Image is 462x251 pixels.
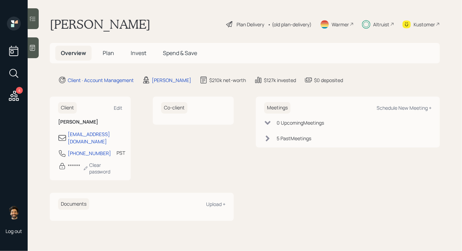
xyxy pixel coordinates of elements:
[237,21,264,28] div: Plan Delivery
[377,105,432,111] div: Schedule New Meeting +
[332,21,349,28] div: Warmer
[61,49,86,57] span: Overview
[16,87,23,94] div: 4
[58,119,122,125] h6: [PERSON_NAME]
[206,201,225,207] div: Upload +
[152,77,191,84] div: [PERSON_NAME]
[68,77,134,84] div: Client · Account Management
[161,102,187,114] h6: Co-client
[103,49,114,57] span: Plan
[50,17,150,32] h1: [PERSON_NAME]
[373,21,389,28] div: Altruist
[68,150,111,157] div: [PHONE_NUMBER]
[68,131,122,145] div: [EMAIL_ADDRESS][DOMAIN_NAME]
[163,49,197,57] span: Spend & Save
[264,102,290,114] h6: Meetings
[114,105,122,111] div: Edit
[58,102,77,114] h6: Client
[131,49,146,57] span: Invest
[209,77,246,84] div: $210k net-worth
[117,149,125,156] div: PST
[264,77,296,84] div: $127k invested
[58,198,89,210] h6: Documents
[6,228,22,234] div: Log out
[268,21,312,28] div: • (old plan-delivery)
[277,135,311,142] div: 5 Past Meeting s
[7,206,21,219] img: eric-schwartz-headshot.png
[314,77,343,84] div: $0 deposited
[414,21,435,28] div: Kustomer
[277,119,324,126] div: 0 Upcoming Meeting s
[83,162,122,175] div: Clear password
